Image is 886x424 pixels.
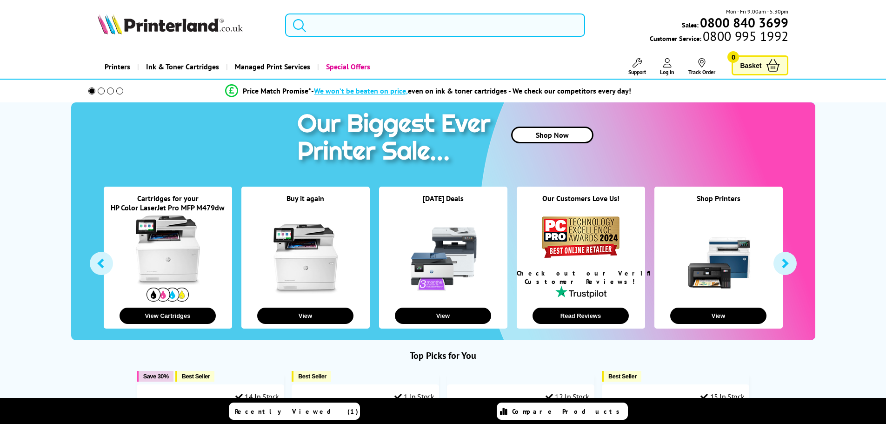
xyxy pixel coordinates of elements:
[650,32,788,43] span: Customer Service:
[257,308,353,324] button: View
[137,55,226,79] a: Ink & Toner Cartridges
[608,373,637,380] span: Best Seller
[394,392,434,401] div: 1 In Stock
[292,371,331,382] button: Best Seller
[533,308,629,324] button: Read Reviews
[226,55,317,79] a: Managed Print Services
[235,392,279,401] div: 14 In Stock
[395,308,491,324] button: View
[229,403,360,420] a: Recently Viewed (1)
[517,194,645,215] div: Our Customers Love Us!
[182,373,210,380] span: Best Seller
[317,55,377,79] a: Special Offers
[104,194,232,203] div: Cartridges for your
[682,20,699,29] span: Sales:
[512,407,625,416] span: Compare Products
[688,58,715,75] a: Track Order
[628,58,646,75] a: Support
[699,18,788,27] a: 0800 840 3699
[293,102,500,175] img: printer sale
[497,403,628,420] a: Compare Products
[311,86,631,95] div: - even on ink & toner cartridges - We check our competitors every day!
[137,371,173,382] button: Save 30%
[740,59,761,72] span: Basket
[727,51,739,63] span: 0
[726,7,788,16] span: Mon - Fri 9:00am - 5:30pm
[670,308,766,324] button: View
[175,371,215,382] button: Best Seller
[98,14,243,34] img: Printerland Logo
[314,86,408,95] span: We won’t be beaten on price,
[286,194,324,203] a: Buy it again
[379,194,507,215] div: [DATE] Deals
[517,269,645,286] div: Check out our Verified Customer Reviews!
[732,55,788,75] a: Basket 0
[700,14,788,31] b: 0800 840 3699
[660,68,674,75] span: Log In
[111,203,225,212] a: HP Color LaserJet Pro MFP M479dw
[146,55,219,79] span: Ink & Toner Cartridges
[546,392,589,401] div: 12 In Stock
[511,127,593,143] a: Shop Now
[628,68,646,75] span: Support
[602,371,641,382] button: Best Seller
[700,392,744,401] div: 15 In Stock
[76,83,781,99] li: modal_Promise
[654,194,783,215] div: Shop Printers
[143,373,169,380] span: Save 30%
[120,308,216,324] button: View Cartridges
[235,407,359,416] span: Recently Viewed (1)
[98,14,274,36] a: Printerland Logo
[701,32,788,40] span: 0800 995 1992
[98,55,137,79] a: Printers
[660,58,674,75] a: Log In
[243,86,311,95] span: Price Match Promise*
[298,373,326,380] span: Best Seller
